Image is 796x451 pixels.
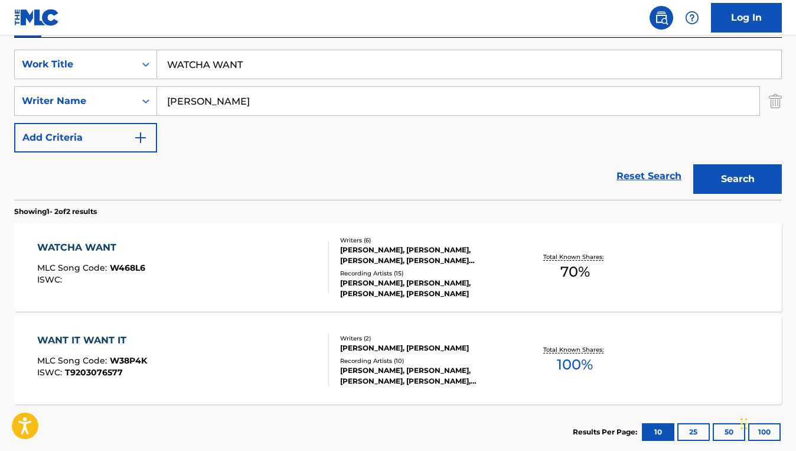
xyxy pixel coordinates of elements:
[340,278,511,299] div: [PERSON_NAME], [PERSON_NAME], [PERSON_NAME], [PERSON_NAME]
[14,50,782,200] form: Search Form
[340,245,511,266] div: [PERSON_NAME], [PERSON_NAME], [PERSON_NAME], [PERSON_NAME] [PERSON_NAME], [PERSON_NAME], [PERSON_...
[14,9,60,26] img: MLC Logo
[340,269,511,278] div: Recording Artists ( 15 )
[693,164,782,194] button: Search
[65,367,123,378] span: T9203076577
[680,6,704,30] div: Help
[769,86,782,116] img: Delete Criterion
[340,343,511,353] div: [PERSON_NAME], [PERSON_NAME]
[642,423,674,441] button: 10
[685,11,699,25] img: help
[654,11,668,25] img: search
[37,262,110,273] span: MLC Song Code :
[557,354,593,375] span: 100 %
[611,163,687,189] a: Reset Search
[340,334,511,343] div: Writers ( 2 )
[740,406,748,442] div: Drag
[340,236,511,245] div: Writers ( 6 )
[110,355,147,366] span: W38P4K
[37,367,65,378] span: ISWC :
[14,223,782,312] a: WATCHA WANTMLC Song Code:W468L6ISWC:Writers (6)[PERSON_NAME], [PERSON_NAME], [PERSON_NAME], [PERS...
[22,57,128,72] div: Work Title
[677,423,710,441] button: 25
[37,274,65,285] span: ISWC :
[37,355,110,366] span: MLC Song Code :
[133,131,148,145] img: 9d2ae6d4665cec9f34b9.svg
[37,241,145,255] div: WATCHA WANT
[650,6,673,30] a: Public Search
[711,3,782,33] a: Log In
[543,345,606,354] p: Total Known Shares:
[22,94,128,108] div: Writer Name
[37,333,147,348] div: WANT IT WANT IT
[14,316,782,404] a: WANT IT WANT ITMLC Song Code:W38P4KISWC:T9203076577Writers (2)[PERSON_NAME], [PERSON_NAME]Recordi...
[110,262,145,273] span: W468L6
[543,252,606,261] p: Total Known Shares:
[14,123,157,153] button: Add Criteria
[737,394,796,451] iframe: Chat Widget
[14,206,97,217] p: Showing 1 - 2 of 2 results
[340,356,511,365] div: Recording Artists ( 10 )
[340,365,511,387] div: [PERSON_NAME], [PERSON_NAME], [PERSON_NAME], [PERSON_NAME], [PERSON_NAME]
[573,427,640,437] p: Results Per Page:
[560,261,590,283] span: 70 %
[713,423,745,441] button: 50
